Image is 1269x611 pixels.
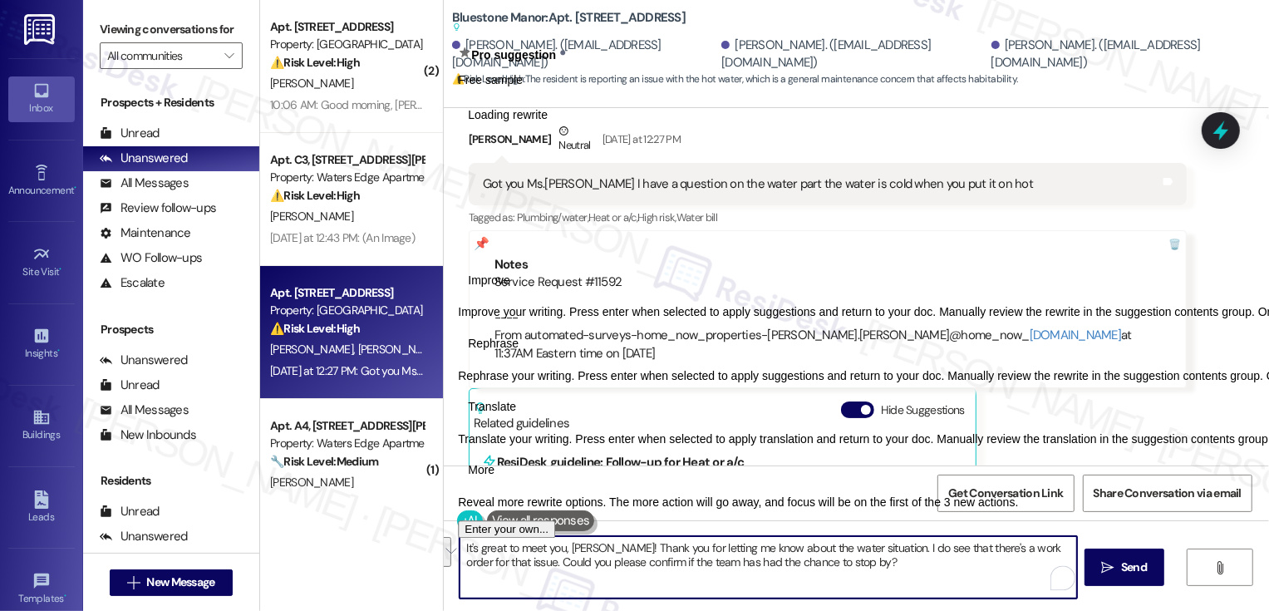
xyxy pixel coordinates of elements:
[8,485,75,530] a: Leads
[270,230,415,245] div: [DATE] at 12:43 PM: (An Image)
[100,352,188,369] div: Unanswered
[8,240,75,285] a: Site Visit •
[270,18,424,36] div: Apt. [STREET_ADDRESS]
[100,426,196,444] div: New Inbounds
[100,402,189,419] div: All Messages
[270,36,424,53] div: Property: [GEOGRAPHIC_DATA]
[100,224,191,242] div: Maintenance
[74,182,76,194] span: •
[100,125,160,142] div: Unread
[270,321,360,336] strong: ⚠️ Risk Level: High
[64,590,66,602] span: •
[1214,561,1227,574] i: 
[270,55,360,70] strong: ⚠️ Risk Level: High
[270,169,424,186] div: Property: Waters Edge Apartments
[452,71,1018,88] span: : The resident is reporting an issue with the hot water, which is a general maintenance concern t...
[100,150,188,167] div: Unanswered
[100,377,160,394] div: Unread
[224,49,234,62] i: 
[357,342,445,357] span: [PERSON_NAME]
[270,209,353,224] span: [PERSON_NAME]
[100,17,243,42] label: Viewing conversations for
[107,42,216,69] input: All communities
[460,536,1077,599] textarea: To enrich screen reader interactions, please activate Accessibility in Grammarly extension settings
[60,264,62,275] span: •
[1121,559,1147,576] span: Send
[8,76,75,121] a: Inbox
[100,274,165,292] div: Escalate
[270,284,424,302] div: Apt. [STREET_ADDRESS]
[1102,561,1114,574] i: 
[83,321,259,338] div: Prospects
[8,322,75,367] a: Insights •
[270,417,424,435] div: Apt. A4, [STREET_ADDRESS][PERSON_NAME]
[270,302,424,319] div: Property: [GEOGRAPHIC_DATA]
[1085,549,1165,586] button: Send
[100,528,188,545] div: Unanswered
[110,569,233,596] button: New Message
[270,151,424,169] div: Apt. C3, [STREET_ADDRESS][PERSON_NAME]
[270,454,378,469] strong: 🔧 Risk Level: Medium
[100,200,216,217] div: Review follow-ups
[8,403,75,448] a: Buildings
[100,175,189,192] div: All Messages
[452,72,524,86] strong: ⚠️ Risk Level: High
[57,345,60,357] span: •
[100,249,202,267] div: WO Follow-ups
[270,188,360,203] strong: ⚠️ Risk Level: High
[270,475,353,490] span: [PERSON_NAME]
[452,37,717,72] div: [PERSON_NAME]. ([EMAIL_ADDRESS][DOMAIN_NAME])
[100,503,160,520] div: Unread
[83,94,259,111] div: Prospects + Residents
[270,363,865,378] div: [DATE] at 12:27 PM: Got you Ms.[PERSON_NAME] I have a question on the water part the water is col...
[270,435,424,452] div: Property: Waters Edge Apartments
[452,9,686,37] b: Bluestone Manor: Apt. [STREET_ADDRESS]
[146,574,214,591] span: New Message
[24,14,58,45] img: ResiDesk Logo
[270,76,353,91] span: [PERSON_NAME]
[127,576,140,589] i: 
[270,342,358,357] span: [PERSON_NAME]
[83,472,259,490] div: Residents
